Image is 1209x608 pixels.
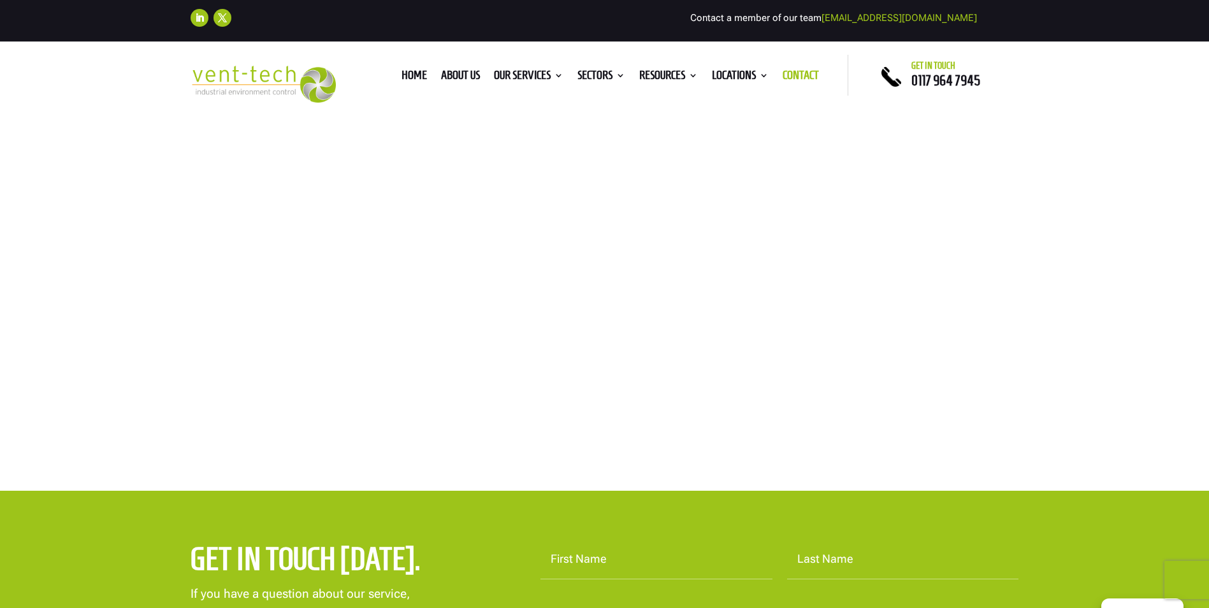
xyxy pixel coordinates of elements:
span: Get in touch [911,61,955,71]
h2: Get in touch [DATE]. [191,540,456,584]
a: Contact [783,71,819,85]
a: Home [402,71,427,85]
a: Resources [639,71,698,85]
a: Locations [712,71,769,85]
a: Follow on X [214,9,231,27]
a: [EMAIL_ADDRESS][DOMAIN_NAME] [822,12,977,24]
a: Follow on LinkedIn [191,9,208,27]
input: First Name [540,540,772,579]
a: 0117 964 7945 [911,73,980,88]
img: 2023-09-27T08_35_16.549ZVENT-TECH---Clear-background [191,66,337,103]
a: About us [441,71,480,85]
input: Last Name [787,540,1019,579]
a: Our Services [494,71,563,85]
span: Contact a member of our team [690,12,977,24]
a: Sectors [577,71,625,85]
